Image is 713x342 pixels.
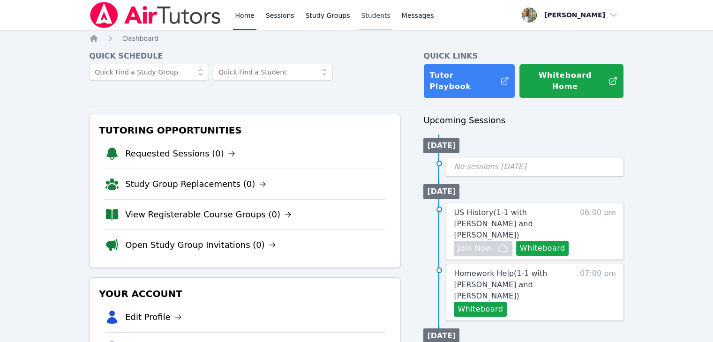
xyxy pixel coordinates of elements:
button: Join Now [454,241,512,256]
input: Quick Find a Study Group [89,64,209,81]
a: Tutor Playbook [423,64,515,98]
a: Open Study Group Invitations (0) [125,238,276,252]
span: No sessions [DATE] [454,162,526,171]
a: Edit Profile [125,311,182,324]
input: Quick Find a Student [213,64,333,81]
span: 07:00 pm [580,268,616,317]
h3: Tutoring Opportunities [97,122,393,139]
button: Whiteboard [454,302,507,317]
span: Homework Help ( 1-1 with [PERSON_NAME] and [PERSON_NAME] ) [454,269,547,300]
a: Dashboard [123,34,158,43]
span: Messages [402,11,434,20]
span: Dashboard [123,35,158,42]
a: US History(1-1 with [PERSON_NAME] and [PERSON_NAME]) [454,207,575,241]
img: Air Tutors [89,2,222,28]
button: Whiteboard [516,241,569,256]
h3: Your Account [97,285,393,302]
a: Homework Help(1-1 with [PERSON_NAME] and [PERSON_NAME]) [454,268,575,302]
li: [DATE] [423,184,459,199]
span: 06:00 pm [580,207,616,256]
nav: Breadcrumb [89,34,624,43]
li: [DATE] [423,138,459,153]
h3: Upcoming Sessions [423,114,624,127]
span: US History ( 1-1 with [PERSON_NAME] and [PERSON_NAME] ) [454,208,533,239]
button: Whiteboard Home [519,64,624,98]
a: Study Group Replacements (0) [125,178,266,191]
h4: Quick Links [423,51,624,62]
a: View Registerable Course Groups (0) [125,208,292,221]
span: Join Now [458,243,491,254]
h4: Quick Schedule [89,51,401,62]
a: Requested Sessions (0) [125,147,235,160]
